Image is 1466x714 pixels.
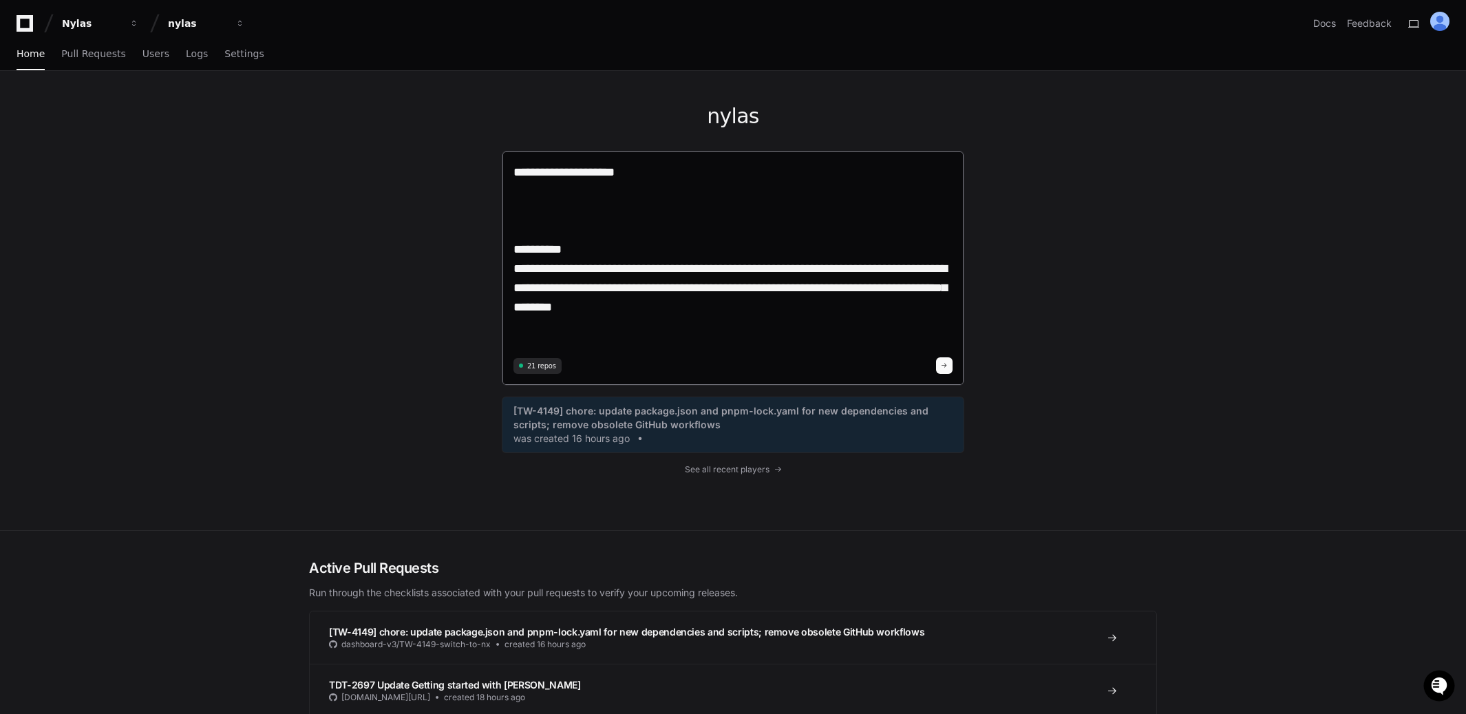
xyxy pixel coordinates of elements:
[224,39,264,70] a: Settings
[309,558,1157,578] h2: Active Pull Requests
[502,104,964,129] h1: nylas
[14,103,39,127] img: 1736555170064-99ba0984-63c1-480f-8ee9-699278ef63ed
[14,55,251,77] div: Welcome
[444,692,525,703] span: created 18 hours ago
[329,626,924,638] span: [TW-4149] chore: update package.json and pnpm-lock.yaml for new dependencies and scripts; remove ...
[329,679,581,691] span: TDT-2697 Update Getting started with [PERSON_NAME]
[234,107,251,123] button: Start new chat
[513,404,953,445] a: [TW-4149] chore: update package.json and pnpm-lock.yaml for new dependencies and scripts; remove ...
[309,586,1157,600] p: Run through the checklists associated with your pull requests to verify your upcoming releases.
[47,103,226,116] div: Start new chat
[47,116,174,127] div: We're available if you need us!
[17,50,45,58] span: Home
[186,50,208,58] span: Logs
[224,50,264,58] span: Settings
[502,464,964,475] a: See all recent players
[14,14,41,41] img: PlayerZero
[62,17,121,30] div: Nylas
[61,50,125,58] span: Pull Requests
[61,39,125,70] a: Pull Requests
[1430,12,1449,31] img: ALV-UjUTLTKDo2-V5vjG4wR1buipwogKm1wWuvNrTAMaancOL2w8d8XiYMyzUPCyapUwVg1DhQ_h_MBM3ufQigANgFbfgRVfo...
[168,17,227,30] div: nylas
[186,39,208,70] a: Logs
[56,11,145,36] button: Nylas
[504,639,586,650] span: created 16 hours ago
[341,639,491,650] span: dashboard-v3/TW-4149-switch-to-nx
[1313,17,1336,30] a: Docs
[341,692,430,703] span: [DOMAIN_NAME][URL]
[513,404,953,432] span: [TW-4149] chore: update package.json and pnpm-lock.yaml for new dependencies and scripts; remove ...
[1422,669,1459,706] iframe: Open customer support
[685,464,769,475] span: See all recent players
[17,39,45,70] a: Home
[142,50,169,58] span: Users
[513,432,630,445] span: was created 16 hours ago
[1347,17,1392,30] button: Feedback
[142,39,169,70] a: Users
[527,361,556,371] span: 21 repos
[310,611,1156,664] a: [TW-4149] chore: update package.json and pnpm-lock.yaml for new dependencies and scripts; remove ...
[137,145,167,155] span: Pylon
[162,11,251,36] button: nylas
[97,144,167,155] a: Powered byPylon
